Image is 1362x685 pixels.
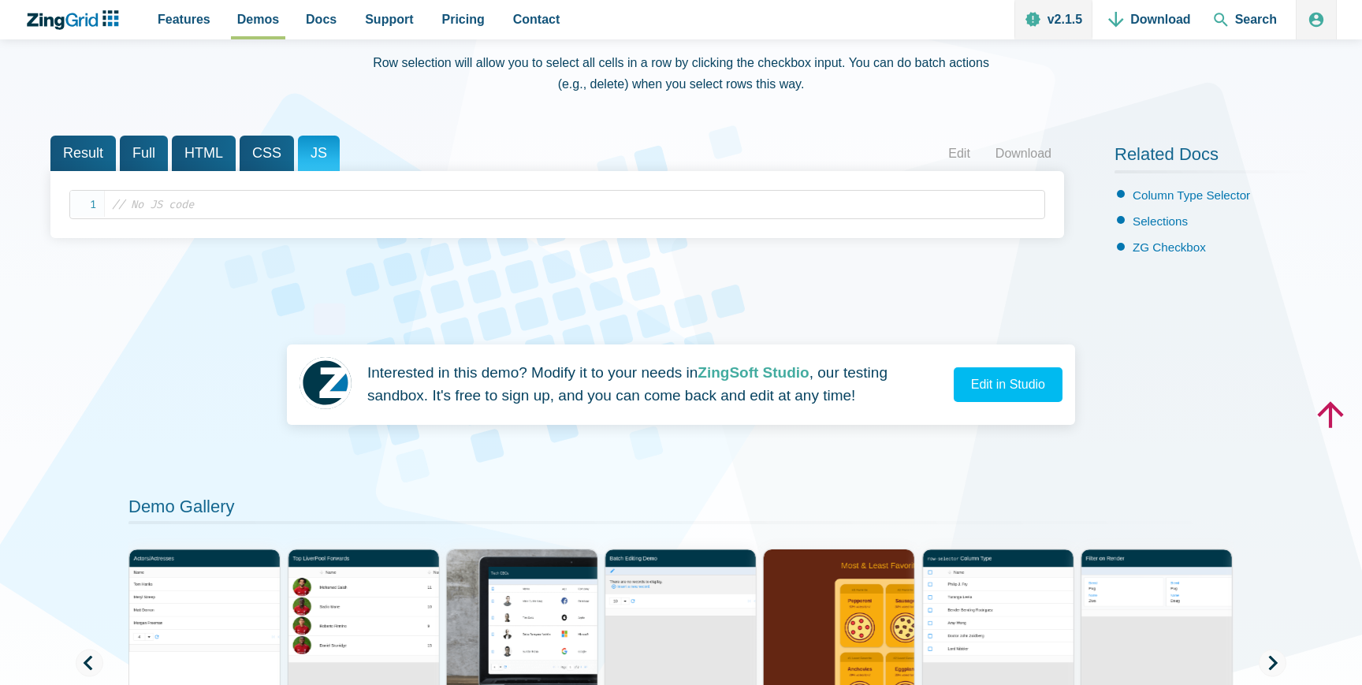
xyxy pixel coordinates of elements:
[240,136,294,171] span: CSS
[237,9,279,30] span: Demos
[172,136,236,171] span: HTML
[367,362,941,407] p: Interested in this demo? Modify it to your needs in , our testing sandbox. It's free to sign up, ...
[298,136,340,171] span: JS
[158,9,210,30] span: Features
[25,10,127,30] a: ZingChart Logo. Click to return to the homepage
[366,35,996,110] div: Row selection will allow you to select all cells in a row by clicking the checkbox input. You can...
[698,364,809,381] strong: ZingSoft Studio
[365,9,413,30] span: Support
[1133,214,1188,228] a: Selections
[50,136,116,171] span: Result
[983,142,1064,166] a: Download
[936,142,983,166] a: Edit
[1133,188,1250,202] a: Column Type Selector
[306,9,337,30] span: Docs
[513,9,560,30] span: Contact
[120,136,168,171] span: Full
[1133,240,1206,254] a: ZG Checkbox
[112,198,194,211] span: // No JS code
[442,9,485,30] span: Pricing
[128,496,1234,525] h2: Demo Gallery
[1115,143,1312,173] h2: Related Docs
[954,367,1062,402] a: Edit in Studio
